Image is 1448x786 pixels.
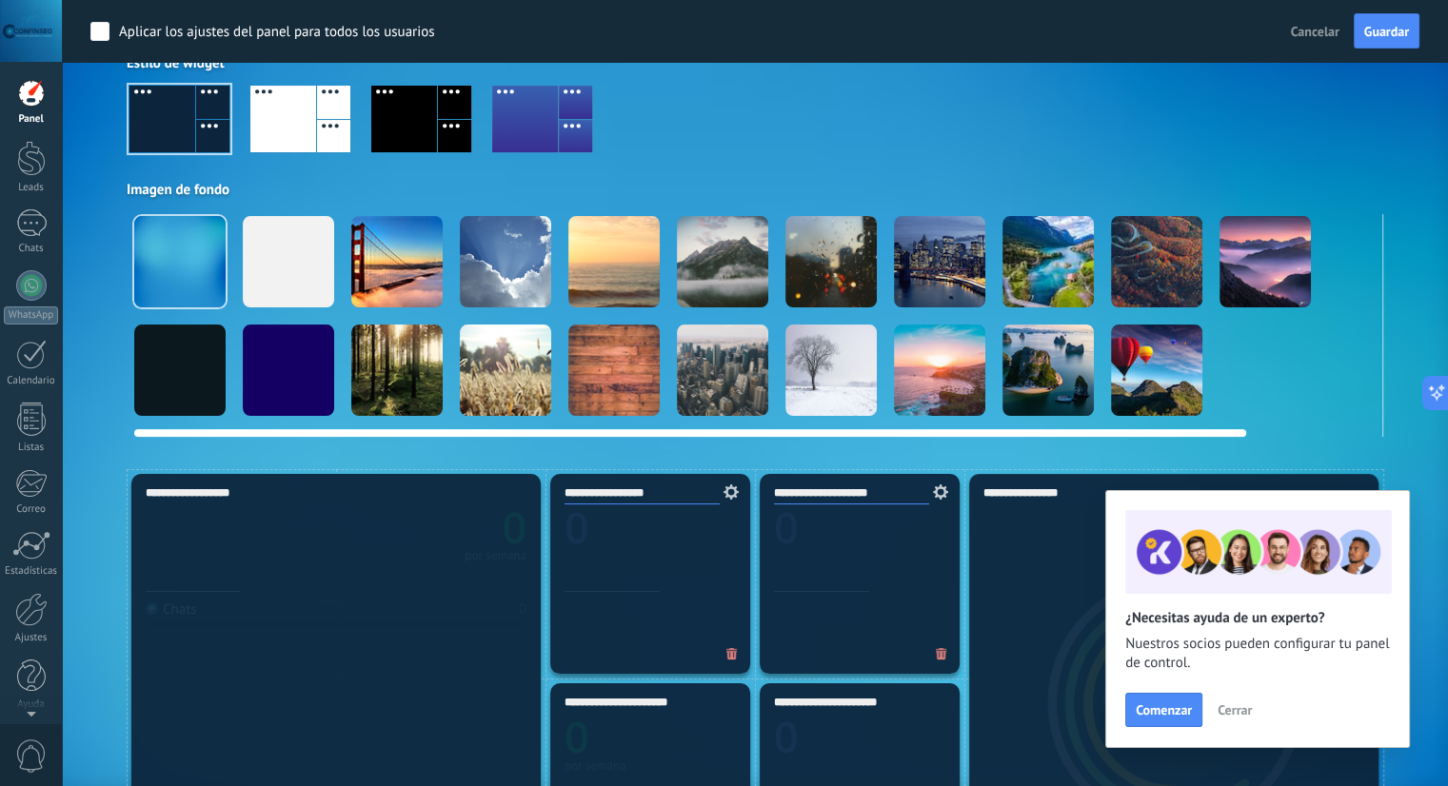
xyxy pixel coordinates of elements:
div: Correo [4,503,59,516]
div: Imagen de fondo [127,181,1383,199]
span: Cancelar [1291,23,1339,40]
div: Leads [4,182,59,194]
h2: ¿Necesitas ayuda de un experto? [1125,609,1390,627]
div: Aplicar los ajustes del panel para todos los usuarios [119,23,435,42]
div: Listas [4,442,59,454]
span: Guardar [1364,25,1409,38]
span: Nuestros socios pueden configurar tu panel de control. [1125,635,1390,673]
button: Cerrar [1209,696,1260,724]
div: Estadísticas [4,565,59,578]
div: WhatsApp [4,306,58,324]
div: Estilo de widget [127,54,1383,72]
div: Chats [4,243,59,255]
span: Cerrar [1218,703,1252,717]
div: Ajustes [4,632,59,644]
button: Cancelar [1283,17,1347,46]
div: Panel [4,113,59,126]
div: Calendario [4,375,59,387]
button: Comenzar [1125,693,1202,727]
span: Comenzar [1136,703,1192,717]
button: Guardar [1354,13,1419,49]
